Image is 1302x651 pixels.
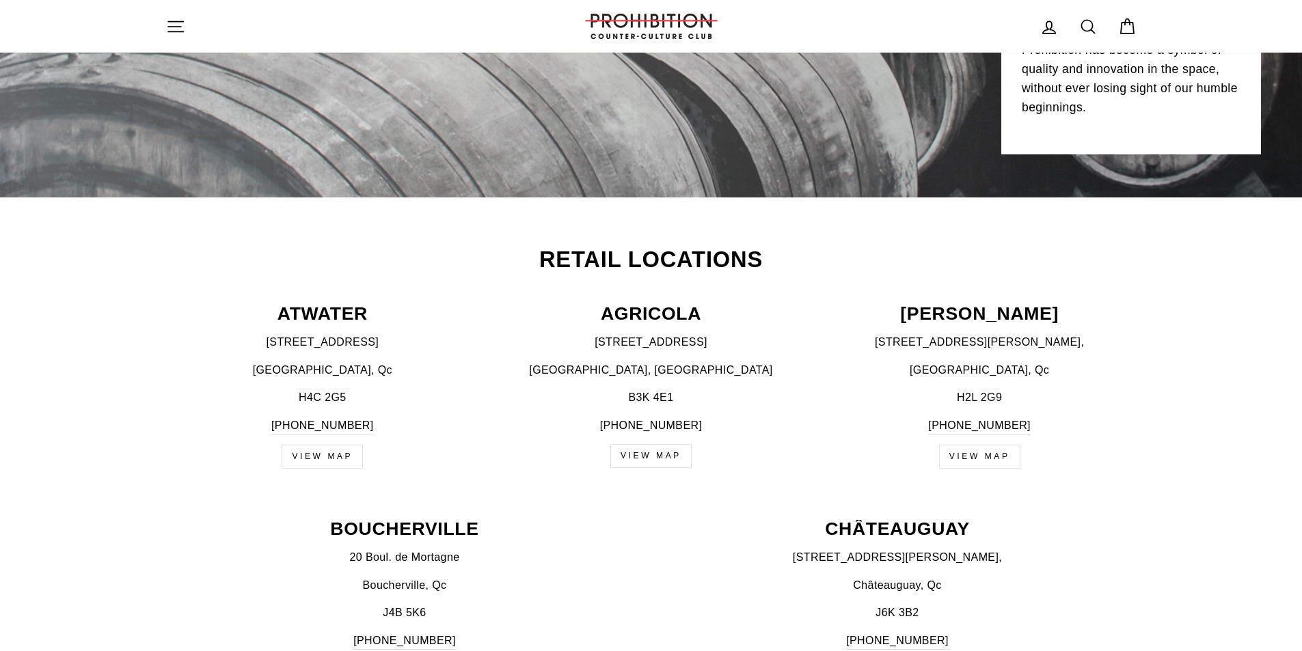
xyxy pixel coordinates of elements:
p: H4C 2G5 [166,389,480,406]
h2: Retail Locations [166,249,1137,271]
p: [PERSON_NAME] [823,305,1137,323]
img: PROHIBITION COUNTER-CULTURE CLUB [583,14,720,39]
p: J4B 5K6 [166,604,644,622]
p: Boucherville, Qc [166,577,644,594]
a: [PHONE_NUMBER] [846,632,949,650]
p: BOUCHERVILLE [166,520,644,538]
p: H2L 2G9 [823,389,1137,406]
p: [GEOGRAPHIC_DATA], Qc [166,361,480,379]
a: [PHONE_NUMBER] [353,632,456,650]
p: ATWATER [166,305,480,323]
p: CHÂTEAUGUAY [659,520,1137,538]
p: 20 Boul. de Mortagne [166,549,644,566]
p: [GEOGRAPHIC_DATA], Qc [823,361,1137,379]
p: [STREET_ADDRESS] [166,333,480,351]
a: [PHONE_NUMBER] [928,417,1031,435]
p: [STREET_ADDRESS][PERSON_NAME], [823,333,1137,351]
p: Châteauguay, Qc [659,577,1137,594]
p: B3K 4E1 [494,389,808,406]
p: J6K 3B2 [659,604,1137,622]
p: Prohibition has become a symbol of quality and innovation in the space, without ever losing sight... [1022,40,1240,117]
a: view map [939,445,1020,469]
a: VIEW MAP [282,445,363,469]
p: [STREET_ADDRESS][PERSON_NAME], [659,549,1137,566]
p: [GEOGRAPHIC_DATA], [GEOGRAPHIC_DATA] [494,361,808,379]
p: [PHONE_NUMBER] [494,417,808,434]
p: AGRICOLA [494,305,808,323]
a: VIEW MAP [610,444,692,468]
a: [PHONE_NUMBER] [271,417,374,435]
p: [STREET_ADDRESS] [494,333,808,351]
